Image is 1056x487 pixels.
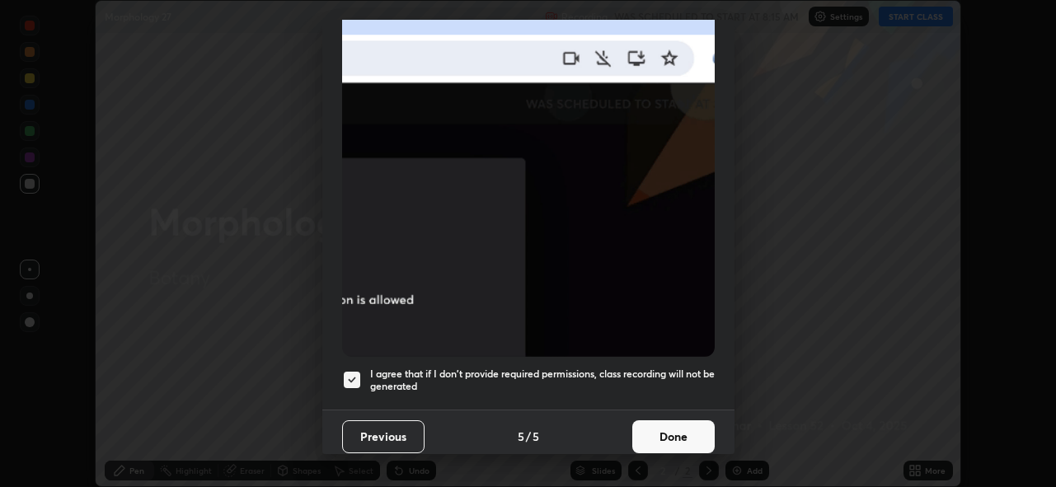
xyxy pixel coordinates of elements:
h4: 5 [518,428,524,445]
button: Done [632,420,715,453]
h4: / [526,428,531,445]
h5: I agree that if I don't provide required permissions, class recording will not be generated [370,368,715,393]
button: Previous [342,420,425,453]
h4: 5 [533,428,539,445]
